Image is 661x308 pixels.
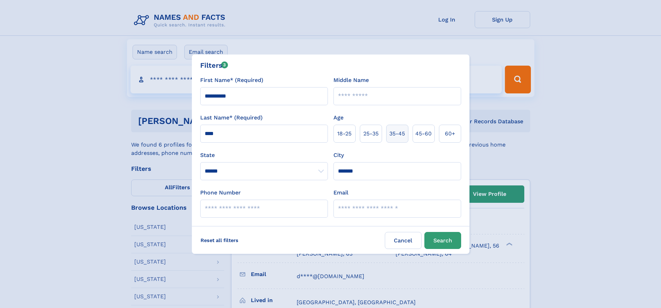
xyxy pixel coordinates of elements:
[337,130,351,138] span: 18‑25
[415,130,432,138] span: 45‑60
[196,232,243,249] label: Reset all filters
[389,130,405,138] span: 35‑45
[385,232,422,249] label: Cancel
[424,232,461,249] button: Search
[200,76,263,84] label: First Name* (Required)
[333,151,344,159] label: City
[333,114,344,122] label: Age
[333,76,369,84] label: Middle Name
[200,114,263,122] label: Last Name* (Required)
[445,130,455,138] span: 60+
[200,189,241,197] label: Phone Number
[200,60,228,70] div: Filters
[363,130,379,138] span: 25‑35
[200,151,328,159] label: State
[333,189,348,197] label: Email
